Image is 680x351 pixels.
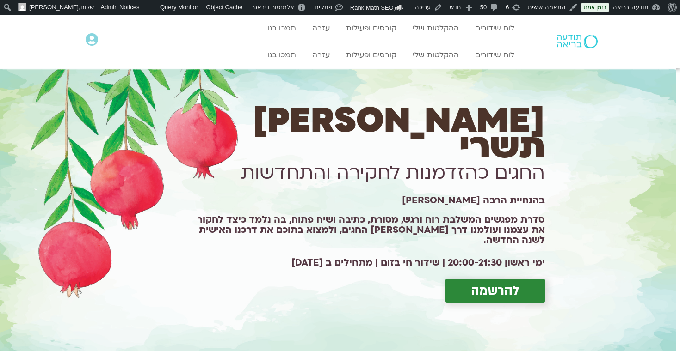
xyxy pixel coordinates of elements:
span: Rank Math SEO [350,4,394,11]
a: לוח שידורים [470,19,519,37]
h2: ימי ראשון 20:00-21:30 | שידור חי בזום | מתחילים ב [DATE] [182,258,545,268]
a: קורסים ופעילות [341,19,401,37]
span: להרשמה [471,284,519,298]
a: ההקלטות שלי [408,46,464,64]
span: [PERSON_NAME] [29,4,79,11]
h1: החגים כהזדמנות לחקירה והתחדשות [182,160,545,186]
a: קורסים ופעילות [341,46,401,64]
a: להרשמה [445,279,545,303]
h1: [PERSON_NAME] תשרי [182,108,545,160]
a: ההקלטות שלי [408,19,464,37]
img: תודעה בריאה [557,35,598,48]
h1: בהנחיית הרבה [PERSON_NAME] [182,199,545,202]
a: תמכו בנו [263,46,301,64]
a: לוח שידורים [470,46,519,64]
a: בזמן אמת [581,3,609,12]
h1: סדרת מפגשים המשלבת רוח ורגש, מסורת, כתיבה ושיח פתוח, בה נלמד כיצד לחקור את עצמנו ועולמנו דרך [PER... [182,215,545,245]
a: תמכו בנו [263,19,301,37]
a: עזרה [308,46,334,64]
a: עזרה [308,19,334,37]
